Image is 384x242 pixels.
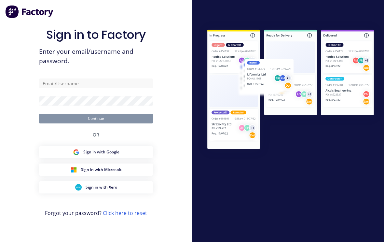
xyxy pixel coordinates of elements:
div: OR [93,123,99,146]
button: Google Sign inSign in with Google [39,146,153,158]
img: Microsoft Sign in [71,166,77,173]
span: Enter your email/username and password. [39,47,153,66]
img: Google Sign in [73,149,79,155]
h1: Sign in to Factory [46,28,146,42]
button: Microsoft Sign inSign in with Microsoft [39,164,153,176]
input: Email/Username [39,78,153,88]
span: Sign in with Microsoft [81,167,122,173]
span: Sign in with Xero [86,184,117,190]
img: Sign in [197,21,384,160]
button: Xero Sign inSign in with Xero [39,181,153,193]
button: Continue [39,114,153,123]
img: Factory [5,5,54,18]
span: Forgot your password? [45,209,147,217]
span: Sign in with Google [83,149,119,155]
img: Xero Sign in [75,184,82,191]
a: Click here to reset [103,209,147,217]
